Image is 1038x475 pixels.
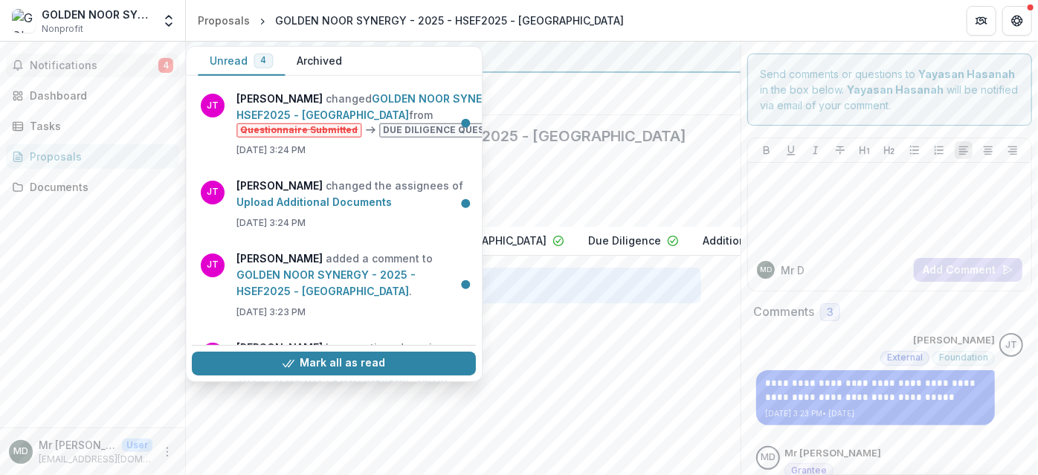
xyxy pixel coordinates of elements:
span: Notifications [30,59,158,72]
button: Archived [285,47,354,76]
div: Proposals [30,149,167,164]
a: Proposals [6,144,179,169]
p: changed the assignees of [236,178,467,210]
span: 4 [158,58,173,73]
span: External [887,352,923,363]
a: GOLDEN NOOR SYNERGY - 2025 - HSEF2025 - [GEOGRAPHIC_DATA] [236,92,551,121]
div: Mr Dastan [760,266,772,274]
a: Proposals [192,10,256,31]
div: Mr Dastan [761,453,776,462]
a: Upload Additional Documents [236,196,392,208]
a: Dashboard [6,83,179,108]
button: Heading 1 [856,141,874,159]
button: Heading 2 [880,141,898,159]
button: Bullet List [906,141,923,159]
button: More [158,443,176,461]
p: Mr [PERSON_NAME] [39,437,116,453]
p: changed from [236,91,607,138]
nav: breadcrumb [192,10,630,31]
p: added a comment to . [236,251,467,300]
p: has mentioned you in a comment on . [236,340,467,389]
button: Align Left [955,141,973,159]
button: Get Help [1002,6,1032,36]
img: GOLDEN NOOR SYNERGY [12,9,36,33]
p: Mr [PERSON_NAME] [784,446,881,461]
button: Mark all as read [192,352,476,375]
p: [PERSON_NAME] [913,333,995,348]
p: Due Diligence [588,233,661,248]
button: Ordered List [930,141,948,159]
p: Additional Documents Request [703,233,863,248]
div: Tasks [30,118,167,134]
h2: Comments [753,305,814,319]
div: Documents [30,179,167,195]
span: Nonprofit [42,22,83,36]
span: 3 [827,306,834,319]
button: Unread [198,47,285,76]
p: [EMAIL_ADDRESS][DOMAIN_NAME] [39,453,152,466]
button: Align Right [1004,141,1022,159]
strong: Yayasan Hasanah [847,83,944,96]
button: Strike [831,141,849,159]
a: GOLDEN NOOR SYNERGY - 2025 - HSEF2025 - [GEOGRAPHIC_DATA] [236,268,416,297]
div: Dashboard [30,88,167,103]
button: Partners [967,6,996,36]
div: GOLDEN NOOR SYNERGY [42,7,152,22]
div: Josselyn Tan [1005,340,1017,350]
div: GOLDEN NOOR SYNERGY - 2025 - HSEF2025 - [GEOGRAPHIC_DATA] [275,13,624,28]
span: Foundation [939,352,988,363]
a: Documents [6,175,179,199]
button: Bold [758,141,776,159]
button: Open entity switcher [158,6,179,36]
p: Mr D [781,262,805,278]
div: Send comments or questions to in the box below. will be notified via email of your comment. [747,54,1032,126]
button: Underline [782,141,800,159]
button: Italicize [807,141,825,159]
button: Notifications4 [6,54,179,77]
button: Add Comment [914,258,1022,282]
span: 4 [260,55,266,65]
div: Mr Dastan [13,447,28,456]
button: Align Center [979,141,997,159]
p: User [122,439,152,452]
p: [DATE] 3:23 PM • [DATE] [765,408,986,419]
a: Tasks [6,114,179,138]
div: Proposals [198,13,250,28]
strong: Yayasan Hasanah [918,68,1015,80]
